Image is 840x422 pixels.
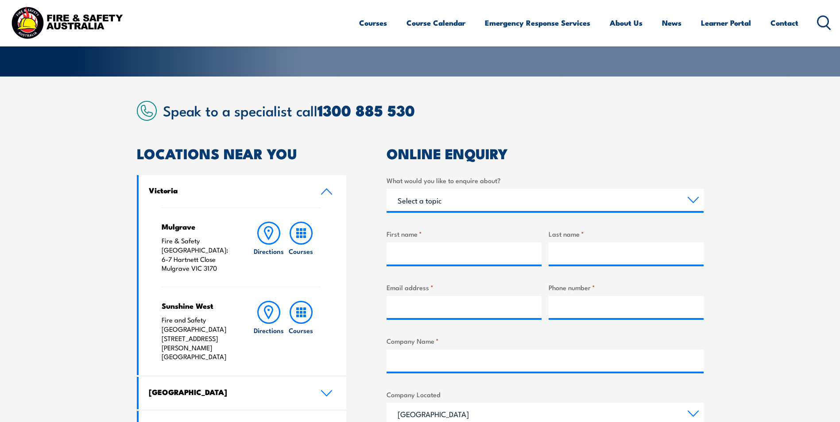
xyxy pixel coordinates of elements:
[387,175,704,185] label: What would you like to enquire about?
[149,387,307,397] h4: [GEOGRAPHIC_DATA]
[359,11,387,35] a: Courses
[662,11,681,35] a: News
[162,236,236,273] p: Fire & Safety [GEOGRAPHIC_DATA]: 6-7 Hartnett Close Mulgrave VIC 3170
[387,282,542,292] label: Email address
[162,222,236,231] h4: Mulgrave
[139,377,347,409] a: [GEOGRAPHIC_DATA]
[163,102,704,118] h2: Speak to a specialist call
[387,389,704,399] label: Company Located
[289,326,313,335] h6: Courses
[387,229,542,239] label: First name
[254,326,284,335] h6: Directions
[285,301,317,361] a: Courses
[289,246,313,256] h6: Courses
[162,301,236,311] h4: Sunshine West
[139,175,347,207] a: Victoria
[549,282,704,292] label: Phone number
[387,147,704,159] h2: ONLINE ENQUIRY
[485,11,590,35] a: Emergency Response Services
[387,336,704,346] label: Company Name
[254,246,284,256] h6: Directions
[137,147,347,159] h2: LOCATIONS NEAR YOU
[701,11,751,35] a: Learner Portal
[406,11,465,35] a: Course Calendar
[549,229,704,239] label: Last name
[162,315,236,361] p: Fire and Safety [GEOGRAPHIC_DATA] [STREET_ADDRESS][PERSON_NAME] [GEOGRAPHIC_DATA]
[770,11,798,35] a: Contact
[253,222,285,273] a: Directions
[285,222,317,273] a: Courses
[253,301,285,361] a: Directions
[149,185,307,195] h4: Victoria
[610,11,643,35] a: About Us
[317,98,415,122] a: 1300 885 530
